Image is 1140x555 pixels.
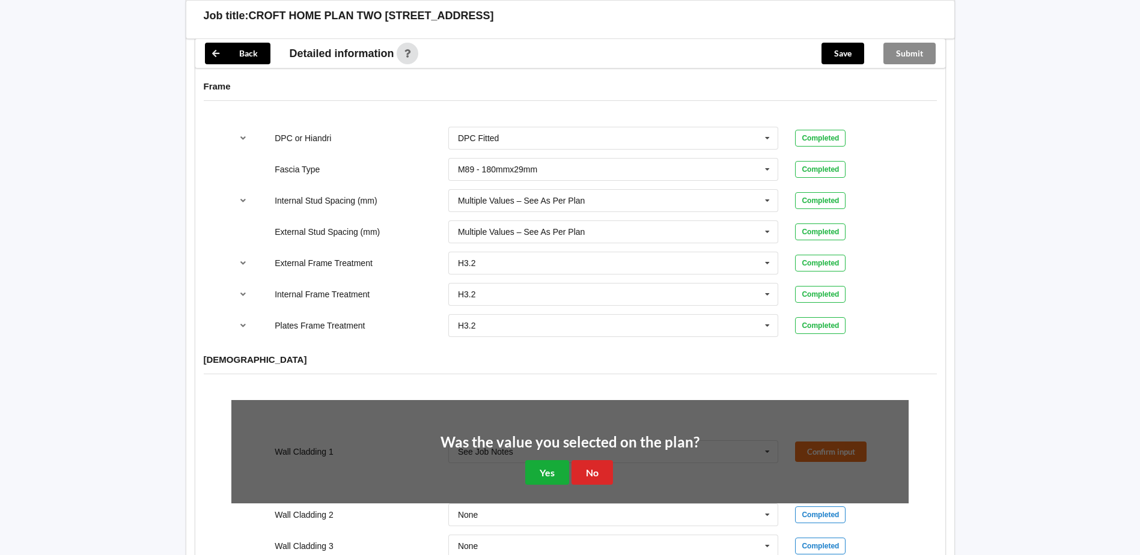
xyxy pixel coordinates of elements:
[458,196,585,205] div: Multiple Values – See As Per Plan
[440,433,700,452] h2: Was the value you selected on the plan?
[231,284,255,305] button: reference-toggle
[458,134,499,142] div: DPC Fitted
[795,255,846,271] div: Completed
[275,133,331,143] label: DPC or Hiandri
[795,506,846,523] div: Completed
[458,228,585,236] div: Multiple Values – See As Per Plan
[458,321,476,330] div: H3.2
[275,541,334,551] label: Wall Cladding 3
[231,190,255,211] button: reference-toggle
[795,538,846,554] div: Completed
[231,127,255,149] button: reference-toggle
[795,161,846,178] div: Completed
[249,9,494,23] h3: CROFT HOME PLAN TWO [STREET_ADDRESS]
[275,227,380,237] label: External Stud Spacing (mm)
[458,259,476,267] div: H3.2
[795,286,846,303] div: Completed
[795,130,846,147] div: Completed
[231,315,255,336] button: reference-toggle
[572,460,613,485] button: No
[275,321,365,330] label: Plates Frame Treatment
[275,258,373,268] label: External Frame Treatment
[458,542,478,550] div: None
[275,510,334,520] label: Wall Cladding 2
[795,317,846,334] div: Completed
[795,223,846,240] div: Completed
[290,48,394,59] span: Detailed information
[204,354,937,365] h4: [DEMOGRAPHIC_DATA]
[275,165,320,174] label: Fascia Type
[231,252,255,274] button: reference-toggle
[458,165,537,174] div: M89 - 180mmx29mm
[525,460,569,485] button: Yes
[204,80,937,92] h4: Frame
[275,196,377,205] label: Internal Stud Spacing (mm)
[458,290,476,299] div: H3.2
[205,43,270,64] button: Back
[821,43,864,64] button: Save
[795,192,846,209] div: Completed
[458,511,478,519] div: None
[204,9,249,23] h3: Job title:
[275,290,370,299] label: Internal Frame Treatment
